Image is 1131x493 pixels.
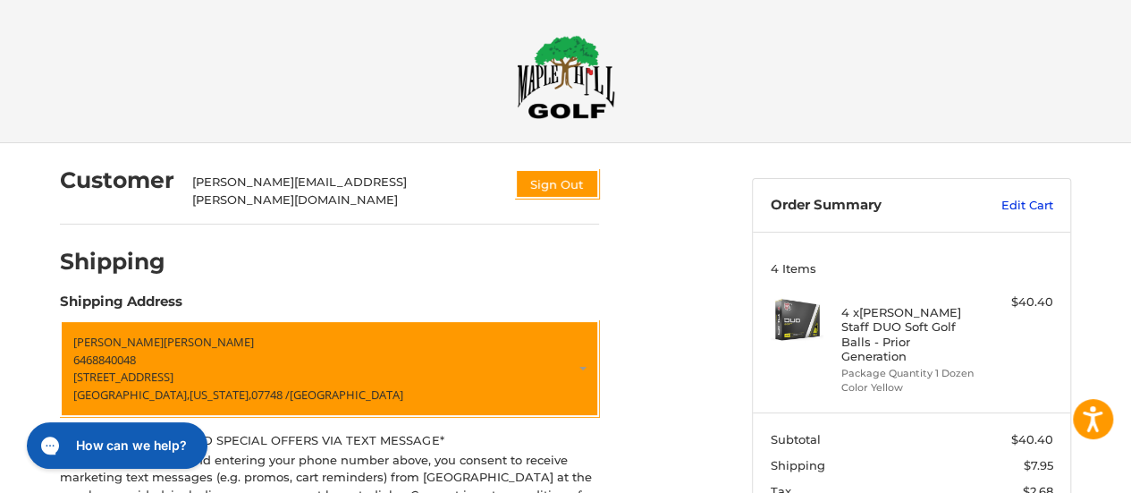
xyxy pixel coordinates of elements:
[164,334,254,350] span: [PERSON_NAME]
[517,35,615,119] img: Maple Hill Golf
[190,387,251,403] span: [US_STATE],
[73,334,164,350] span: [PERSON_NAME]
[983,293,1053,311] div: $40.40
[18,416,213,475] iframe: Gorgias live chat messenger
[290,387,403,403] span: [GEOGRAPHIC_DATA]
[1011,432,1053,446] span: $40.40
[60,433,599,447] label: Send me news and special offers via text message*
[963,197,1053,215] a: Edit Cart
[73,369,173,385] span: [STREET_ADDRESS]
[1024,458,1053,472] span: $7.95
[771,432,821,446] span: Subtotal
[841,366,978,381] li: Package Quantity 1 Dozen
[60,166,174,194] h2: Customer
[771,197,963,215] h3: Order Summary
[771,261,1053,276] h3: 4 Items
[251,387,290,403] span: 07748 /
[841,380,978,395] li: Color Yellow
[60,320,599,417] a: Enter or select a different address
[515,169,599,199] button: Sign Out
[73,387,190,403] span: [GEOGRAPHIC_DATA],
[60,292,182,320] legend: Shipping Address
[73,352,136,368] span: 6468840048
[60,248,165,276] h2: Shipping
[841,305,978,363] h4: 4 x [PERSON_NAME] Staff DUO Soft Golf Balls - Prior Generation
[771,458,825,472] span: Shipping
[192,174,498,208] div: [PERSON_NAME][EMAIL_ADDRESS][PERSON_NAME][DOMAIN_NAME]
